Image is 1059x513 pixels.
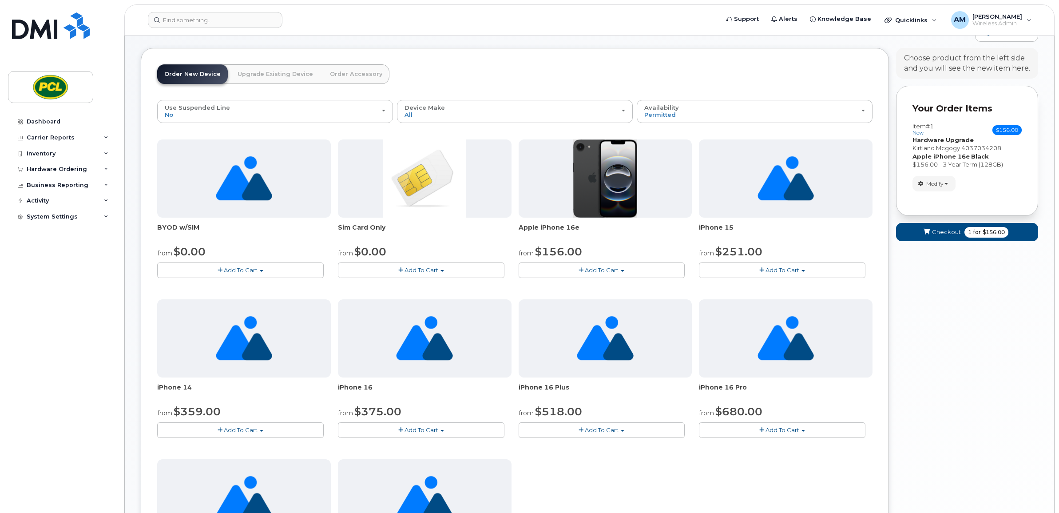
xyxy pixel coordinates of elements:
[779,15,797,24] span: Alerts
[758,139,814,218] img: no_image_found-2caef05468ed5679b831cfe6fc140e25e0c280774317ffc20a367ab7fd17291e.png
[573,139,637,218] img: iphone16e.png
[765,426,799,433] span: Add To Cart
[157,249,172,257] small: from
[165,104,230,111] span: Use Suspended Line
[585,266,619,274] span: Add To Cart
[961,144,1001,151] span: 4037034208
[699,223,873,241] div: iPhone 15
[519,422,685,438] button: Add To Cart
[896,223,1038,241] button: Checkout 1 for $156.00
[216,139,272,218] img: no_image_found-2caef05468ed5679b831cfe6fc140e25e0c280774317ffc20a367ab7fd17291e.png
[765,266,799,274] span: Add To Cart
[405,266,438,274] span: Add To Cart
[912,136,974,143] strong: Hardware Upgrade
[804,10,877,28] a: Knowledge Base
[715,245,762,258] span: $251.00
[932,228,961,236] span: Checkout
[157,422,324,438] button: Add To Cart
[720,10,765,28] a: Support
[397,100,633,123] button: Device Make All
[535,245,582,258] span: $156.00
[338,383,512,401] div: iPhone 16
[912,153,970,160] strong: Apple iPhone 16e
[157,409,172,417] small: from
[904,53,1030,74] div: Choose product from the left side and you will see the new item here.
[699,262,865,278] button: Add To Cart
[354,245,386,258] span: $0.00
[224,266,258,274] span: Add To Cart
[765,10,804,28] a: Alerts
[535,405,582,418] span: $518.00
[405,111,412,118] span: All
[338,223,512,241] div: Sim Card Only
[954,15,966,25] span: AM
[405,104,445,111] span: Device Make
[174,405,221,418] span: $359.00
[577,299,633,378] img: no_image_found-2caef05468ed5679b831cfe6fc140e25e0c280774317ffc20a367ab7fd17291e.png
[585,426,619,433] span: Add To Cart
[699,422,865,438] button: Add To Cart
[157,223,331,241] div: BYOD w/SIM
[338,262,504,278] button: Add To Cart
[519,262,685,278] button: Add To Cart
[396,299,452,378] img: no_image_found-2caef05468ed5679b831cfe6fc140e25e0c280774317ffc20a367ab7fd17291e.png
[216,299,272,378] img: no_image_found-2caef05468ed5679b831cfe6fc140e25e0c280774317ffc20a367ab7fd17291e.png
[338,409,353,417] small: from
[945,11,1038,29] div: Ajay Meena
[157,262,324,278] button: Add To Cart
[165,111,173,118] span: No
[983,228,1005,236] span: $156.00
[972,228,983,236] span: for
[758,299,814,378] img: no_image_found-2caef05468ed5679b831cfe6fc140e25e0c280774317ffc20a367ab7fd17291e.png
[972,20,1022,27] span: Wireless Admin
[405,426,438,433] span: Add To Cart
[699,383,873,401] div: iPhone 16 Pro
[912,102,1022,115] p: Your Order Items
[230,64,320,84] a: Upgrade Existing Device
[968,228,972,236] span: 1
[699,249,714,257] small: from
[912,160,1022,169] div: $156.00 - 3 Year Term (128GB)
[926,180,944,188] span: Modify
[157,100,393,123] button: Use Suspended Line No
[912,123,934,136] h3: Item
[878,11,943,29] div: Quicklinks
[972,13,1022,20] span: [PERSON_NAME]
[699,409,714,417] small: from
[644,104,679,111] span: Availability
[174,245,206,258] span: $0.00
[817,15,871,24] span: Knowledge Base
[912,144,960,151] span: Kirtland Mcgogy
[971,153,989,160] strong: Black
[323,64,389,84] a: Order Accessory
[644,111,676,118] span: Permitted
[912,176,956,191] button: Modify
[338,249,353,257] small: from
[157,383,331,401] div: iPhone 14
[992,125,1022,135] span: $156.00
[519,409,534,417] small: from
[637,100,873,123] button: Availability Permitted
[715,405,762,418] span: $680.00
[338,422,504,438] button: Add To Cart
[895,16,928,24] span: Quicklinks
[734,15,759,24] span: Support
[157,64,228,84] a: Order New Device
[519,249,534,257] small: from
[519,223,692,241] div: Apple iPhone 16e
[148,12,282,28] input: Find something...
[912,130,924,136] small: new
[224,426,258,433] span: Add To Cart
[519,383,692,401] div: iPhone 16 Plus
[354,405,401,418] span: $375.00
[926,123,934,130] span: #1
[383,139,466,218] img: ______________2020-08-11___23.11.32.png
